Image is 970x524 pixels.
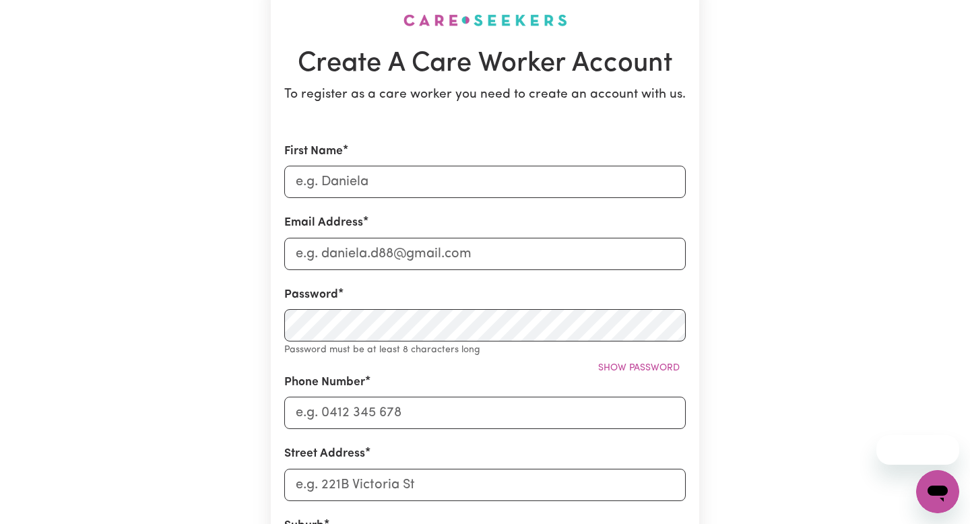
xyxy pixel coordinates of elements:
[876,435,959,465] iframe: Message from company
[284,86,686,105] p: To register as a care worker you need to create an account with us.
[592,358,686,379] button: Show password
[284,469,686,501] input: e.g. 221B Victoria St
[284,286,338,304] label: Password
[284,214,363,232] label: Email Address
[284,445,365,463] label: Street Address
[284,397,686,429] input: e.g. 0412 345 678
[284,345,480,355] small: Password must be at least 8 characters long
[284,374,365,391] label: Phone Number
[916,470,959,513] iframe: Button to launch messaging window
[284,166,686,198] input: e.g. Daniela
[284,143,343,160] label: First Name
[284,48,686,80] h1: Create A Care Worker Account
[284,238,686,270] input: e.g. daniela.d88@gmail.com
[598,363,680,373] span: Show password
